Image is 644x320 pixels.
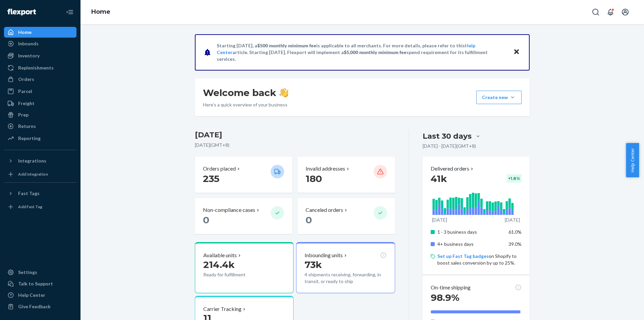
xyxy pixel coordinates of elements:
[203,165,236,173] p: Orders placed
[257,43,316,48] span: $500 monthly minimum fee
[423,131,472,141] div: Last 30 days
[619,5,632,19] button: Open account menu
[217,42,507,62] p: Starting [DATE], a is applicable to all merchants. For more details, please refer to this article...
[4,62,76,73] a: Replenishments
[431,292,460,303] span: 98.9%
[604,5,617,19] button: Open notifications
[18,29,32,36] div: Home
[203,214,209,226] span: 0
[344,49,407,55] span: $5,000 monthly minimum fee
[507,174,522,183] div: + 1.8 %
[18,269,37,276] div: Settings
[91,8,110,15] a: Home
[86,2,116,22] ol: breadcrumbs
[4,74,76,85] a: Orders
[18,76,34,83] div: Orders
[305,252,343,259] p: Inbounding units
[63,5,76,19] button: Close Navigation
[18,135,41,142] div: Reporting
[18,292,45,299] div: Help Center
[4,38,76,49] a: Inbounds
[4,188,76,199] button: Fast Tags
[18,111,29,118] div: Prep
[437,253,489,259] a: Set up Fast Tag badges
[18,157,46,164] div: Integrations
[4,98,76,109] a: Freight
[4,290,76,301] a: Help Center
[18,100,35,107] div: Freight
[203,206,255,214] p: Non-compliance cases
[18,204,42,210] div: Add Fast Tag
[18,123,36,130] div: Returns
[279,88,288,97] img: hand-wave emoji
[305,271,386,285] p: 4 shipments receiving, forwarding, in transit, or ready to ship
[431,173,447,184] span: 41k
[195,130,395,140] h3: [DATE]
[296,242,395,293] button: Inbounding units73k4 shipments receiving, forwarding, in transit, or ready to ship
[203,87,288,99] h1: Welcome back
[4,301,76,312] button: Give Feedback
[203,271,265,278] p: Ready for fulfillment
[203,259,235,270] span: 214.4k
[18,303,51,310] div: Give Feedback
[437,229,503,235] p: 1 - 3 business days
[306,173,322,184] span: 180
[305,259,322,270] span: 73k
[298,198,395,234] button: Canceled orders 0
[505,217,520,223] p: [DATE]
[18,64,54,71] div: Replenishments
[4,27,76,38] a: Home
[508,241,522,247] span: 39.0%
[4,267,76,278] a: Settings
[4,86,76,97] a: Parcel
[626,143,639,177] button: Help Center
[4,121,76,132] a: Returns
[4,155,76,166] button: Integrations
[512,47,521,57] button: Close
[4,133,76,144] a: Reporting
[18,190,40,197] div: Fast Tags
[203,101,288,108] p: Here’s a quick overview of your business
[423,143,476,149] p: [DATE] - [DATE] ( GMT+8 )
[203,305,241,313] p: Carrier Tracking
[195,242,293,293] button: Available units214.4kReady for fulfillment
[18,280,53,287] div: Talk to Support
[306,214,312,226] span: 0
[432,217,447,223] p: [DATE]
[195,157,292,193] button: Orders placed 235
[203,173,219,184] span: 235
[4,278,76,289] button: Talk to Support
[306,206,343,214] p: Canceled orders
[431,284,471,291] p: On-time shipping
[18,52,40,59] div: Inventory
[437,253,522,266] p: on Shopify to boost sales conversion by up to 25%.
[306,165,345,173] p: Invalid addresses
[431,165,475,173] button: Delivered orders
[437,241,503,247] p: 4+ business days
[203,252,237,259] p: Available units
[4,109,76,120] a: Prep
[476,91,522,104] button: Create new
[18,171,48,177] div: Add Integration
[195,198,292,234] button: Non-compliance cases 0
[4,201,76,212] a: Add Fast Tag
[589,5,602,19] button: Open Search Box
[18,88,32,95] div: Parcel
[18,40,39,47] div: Inbounds
[7,9,36,15] img: Flexport logo
[508,229,522,235] span: 61.0%
[4,50,76,61] a: Inventory
[601,300,637,317] iframe: Opens a widget where you can chat to one of our agents
[195,142,395,148] p: [DATE] ( GMT+8 )
[4,169,76,180] a: Add Integration
[298,157,395,193] button: Invalid addresses 180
